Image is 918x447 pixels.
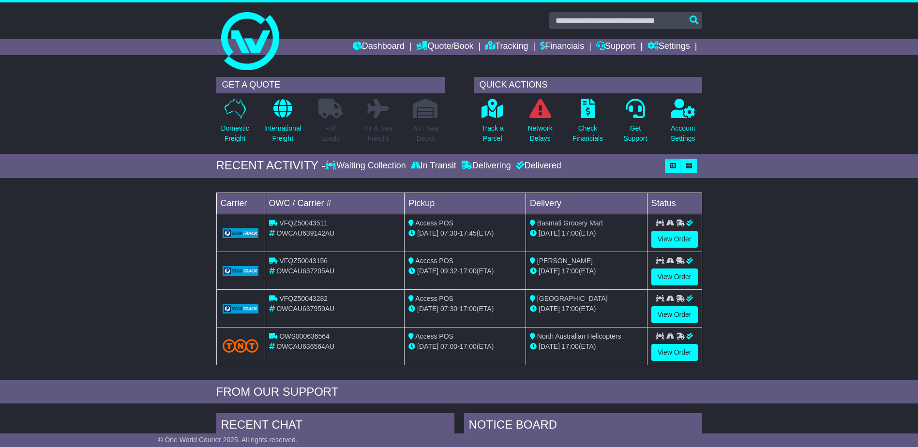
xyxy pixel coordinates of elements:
td: Delivery [526,193,647,214]
span: OWCAU639142AU [276,229,334,237]
a: View Order [651,268,698,285]
p: Track a Parcel [482,123,504,144]
span: Access POS [415,257,453,265]
div: (ETA) [530,266,643,276]
span: 17:00 [562,229,579,237]
a: GetSupport [623,98,647,149]
span: © One World Courier 2025. All rights reserved. [158,436,298,444]
span: [DATE] [539,305,560,313]
p: International Freight [264,123,301,144]
p: Full Loads [318,123,343,144]
img: TNT_Domestic.png [223,339,259,352]
td: Pickup [405,193,526,214]
div: Delivered [513,161,561,171]
div: RECENT ACTIVITY - [216,159,326,173]
div: - (ETA) [408,228,522,238]
div: - (ETA) [408,342,522,352]
span: OWS000636564 [279,332,330,340]
div: FROM OUR SUPPORT [216,385,702,399]
span: [PERSON_NAME] [537,257,593,265]
span: Access POS [415,332,453,340]
span: [DATE] [417,267,438,275]
td: Status [647,193,702,214]
span: 17:00 [562,343,579,350]
a: AccountSettings [670,98,696,149]
div: Waiting Collection [325,161,408,171]
span: Basmati Grocery Mart [537,219,603,227]
div: - (ETA) [408,266,522,276]
span: OWCAU637959AU [276,305,334,313]
span: [GEOGRAPHIC_DATA] [537,295,608,302]
a: CheckFinancials [572,98,603,149]
p: Domestic Freight [221,123,249,144]
div: In Transit [408,161,459,171]
span: 17:00 [460,305,477,313]
p: Air & Sea Freight [364,123,392,144]
a: Tracking [485,39,528,55]
span: [DATE] [417,229,438,237]
span: VFQZ50043511 [279,219,328,227]
p: Check Financials [572,123,603,144]
a: Support [596,39,635,55]
a: Track aParcel [481,98,504,149]
a: DomesticFreight [220,98,249,149]
span: [DATE] [539,267,560,275]
span: 17:00 [562,305,579,313]
p: Network Delays [527,123,552,144]
div: QUICK ACTIONS [474,77,702,93]
p: Account Settings [671,123,695,144]
div: NOTICE BOARD [464,413,702,439]
div: GET A QUOTE [216,77,445,93]
td: Carrier [216,193,265,214]
span: 17:45 [460,229,477,237]
div: RECENT CHAT [216,413,454,439]
td: OWC / Carrier # [265,193,405,214]
p: Air / Sea Depot [413,123,439,144]
span: 07:30 [440,229,457,237]
span: OWCAU636564AU [276,343,334,350]
div: Delivering [459,161,513,171]
a: Settings [647,39,690,55]
a: Dashboard [353,39,405,55]
span: [DATE] [417,305,438,313]
img: GetCarrierServiceLogo [223,228,259,238]
p: Get Support [623,123,647,144]
span: VFQZ50043156 [279,257,328,265]
a: View Order [651,306,698,323]
span: [DATE] [539,343,560,350]
span: [DATE] [539,229,560,237]
div: (ETA) [530,304,643,314]
img: GetCarrierServiceLogo [223,266,259,276]
span: 09:32 [440,267,457,275]
span: North Australian Helicopters [537,332,621,340]
a: View Order [651,231,698,248]
img: GetCarrierServiceLogo [223,304,259,313]
span: 07:00 [440,343,457,350]
a: NetworkDelays [527,98,553,149]
span: VFQZ50043282 [279,295,328,302]
span: 17:00 [562,267,579,275]
span: Access POS [415,219,453,227]
a: Financials [540,39,584,55]
div: - (ETA) [408,304,522,314]
span: Access POS [415,295,453,302]
a: View Order [651,344,698,361]
div: (ETA) [530,342,643,352]
a: InternationalFreight [264,98,302,149]
a: Quote/Book [416,39,473,55]
span: [DATE] [417,343,438,350]
span: OWCAU637205AU [276,267,334,275]
div: (ETA) [530,228,643,238]
span: 07:30 [440,305,457,313]
span: 17:00 [460,343,477,350]
span: 17:00 [460,267,477,275]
